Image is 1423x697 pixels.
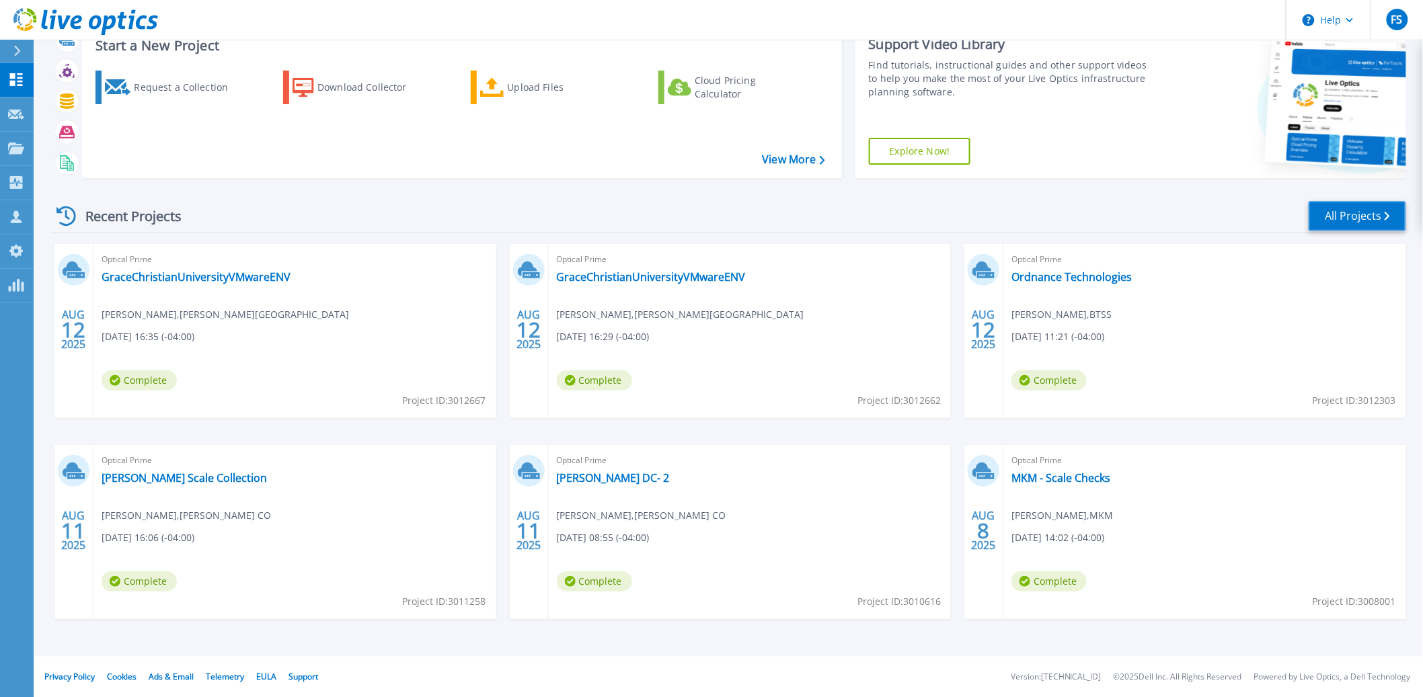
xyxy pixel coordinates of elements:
div: AUG 2025 [971,506,997,555]
span: FS [1391,14,1403,25]
h3: Start a New Project [95,38,824,53]
span: [PERSON_NAME] , MKM [1011,508,1113,523]
span: Project ID: 3008001 [1313,594,1396,609]
span: 8 [978,525,990,536]
span: Project ID: 3011258 [403,594,486,609]
a: EULA [256,671,276,682]
span: Complete [102,370,177,391]
span: [DATE] 14:02 (-04:00) [1011,530,1104,545]
a: Explore Now! [869,138,971,165]
div: AUG 2025 [61,506,86,555]
span: Complete [557,571,632,591]
span: Optical Prime [557,453,944,468]
div: AUG 2025 [516,305,541,354]
span: [PERSON_NAME] , BTSS [1011,307,1112,322]
span: [DATE] 16:35 (-04:00) [102,329,194,344]
a: Upload Files [471,71,621,104]
a: Privacy Policy [44,671,95,682]
span: [PERSON_NAME] , [PERSON_NAME] CO [102,508,271,523]
div: AUG 2025 [61,305,86,354]
div: Find tutorials, instructional guides and other support videos to help you make the most of your L... [869,58,1151,99]
span: Complete [557,370,632,391]
a: MKM - Scale Checks [1011,471,1110,485]
span: [DATE] 16:29 (-04:00) [557,329,650,344]
div: Support Video Library [869,36,1151,53]
span: [PERSON_NAME] , [PERSON_NAME][GEOGRAPHIC_DATA] [102,307,349,322]
li: © 2025 Dell Inc. All Rights Reserved [1114,673,1242,682]
a: GraceChristianUniversityVMwareENV [102,270,291,284]
div: Download Collector [317,74,425,101]
span: Optical Prime [1011,252,1398,267]
span: Complete [102,571,177,591]
span: [DATE] 16:06 (-04:00) [102,530,194,545]
span: Optical Prime [557,252,944,267]
span: Optical Prime [1011,453,1398,468]
span: 12 [61,324,85,335]
span: Project ID: 3012667 [403,393,486,408]
span: Project ID: 3012303 [1313,393,1396,408]
span: Optical Prime [102,453,488,468]
a: All Projects [1309,201,1406,231]
a: Ordnance Technologies [1011,270,1132,284]
span: 12 [972,324,996,335]
div: Upload Files [508,74,615,101]
span: [PERSON_NAME] , [PERSON_NAME] CO [557,508,726,523]
a: [PERSON_NAME] Scale Collection [102,471,267,485]
span: Optical Prime [102,252,488,267]
div: AUG 2025 [516,506,541,555]
a: Cloud Pricing Calculator [658,71,808,104]
a: Telemetry [206,671,244,682]
a: [PERSON_NAME] DC- 2 [557,471,670,485]
span: [DATE] 11:21 (-04:00) [1011,329,1104,344]
span: Project ID: 3010616 [857,594,941,609]
a: Support [289,671,318,682]
div: Request a Collection [134,74,241,101]
a: GraceChristianUniversityVMwareENV [557,270,746,284]
span: 11 [61,525,85,536]
a: Cookies [107,671,137,682]
span: 11 [516,525,541,536]
a: Download Collector [283,71,433,104]
span: Project ID: 3012662 [857,393,941,408]
span: 12 [516,324,541,335]
div: Recent Projects [52,200,200,233]
li: Powered by Live Optics, a Dell Technology [1254,673,1411,682]
a: Request a Collection [95,71,245,104]
span: Complete [1011,370,1087,391]
span: [DATE] 08:55 (-04:00) [557,530,650,545]
div: AUG 2025 [971,305,997,354]
a: View More [762,153,824,166]
li: Version: [TECHNICAL_ID] [1011,673,1102,682]
span: [PERSON_NAME] , [PERSON_NAME][GEOGRAPHIC_DATA] [557,307,804,322]
span: Complete [1011,571,1087,591]
a: Ads & Email [149,671,194,682]
div: Cloud Pricing Calculator [695,74,802,101]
